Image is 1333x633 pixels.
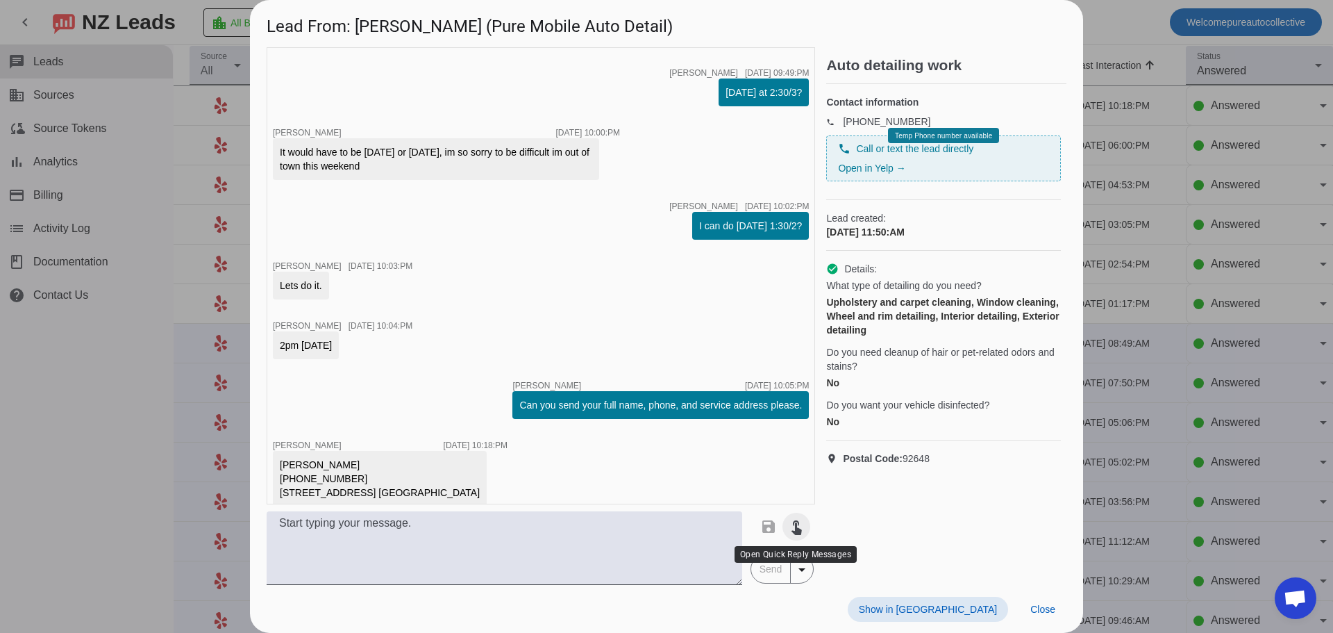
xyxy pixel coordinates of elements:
[826,415,1061,429] div: No
[745,69,809,77] div: [DATE] 09:49:PM
[745,202,809,211] div: [DATE] 10:02:PM
[1030,604,1055,615] span: Close
[844,262,877,276] span: Details:
[273,261,342,271] span: [PERSON_NAME]
[859,604,997,615] span: Show in [GEOGRAPHIC_DATA]
[273,321,342,331] span: [PERSON_NAME]
[838,142,850,155] mat-icon: phone
[519,398,802,412] div: Can you send your full name, phone, and service address please.
[838,163,905,174] a: Open in Yelp →
[826,211,1061,225] span: Lead created:
[826,345,1061,373] span: Do you need cleanup of hair or pet-related odors and stains?
[826,295,1061,337] div: Upholstery and carpet cleaning, Window cleaning, Wheel and rim detailing, Interior detailing, Ext...
[349,322,412,330] div: [DATE] 10:04:PM
[280,338,332,352] div: 2pm [DATE]
[273,441,342,450] span: [PERSON_NAME]
[788,518,805,535] mat-icon: touch_app
[512,381,581,390] span: [PERSON_NAME]
[856,142,973,156] span: Call or text the lead directly
[669,202,738,211] span: [PERSON_NAME]
[280,458,480,500] div: [PERSON_NAME] [PHONE_NUMBER] [STREET_ADDRESS] [GEOGRAPHIC_DATA]
[669,69,738,77] span: [PERSON_NAME]
[848,597,1008,622] button: Show in [GEOGRAPHIC_DATA]
[826,398,989,412] span: Do you want your vehicle disinfected?
[843,116,930,127] a: [PHONE_NUMBER]
[826,376,1061,390] div: No
[826,225,1061,239] div: [DATE] 11:50:AM
[444,441,508,450] div: [DATE] 10:18:PM
[349,262,412,270] div: [DATE] 10:03:PM
[826,263,839,275] mat-icon: check_circle
[556,129,620,137] div: [DATE] 10:00:PM
[895,132,992,140] span: Temp Phone number available
[843,453,903,464] strong: Postal Code:
[280,279,322,293] div: Lets do it.
[826,58,1066,72] h2: Auto detailing work
[843,452,930,466] span: 92648
[745,381,809,390] div: [DATE] 10:05:PM
[699,219,802,233] div: I can do [DATE] 1:30/2?
[794,561,810,578] mat-icon: arrow_drop_down
[826,118,843,125] mat-icon: phone
[1275,577,1316,619] div: Open chat
[1019,597,1066,622] button: Close
[280,145,592,173] div: It would have to be [DATE] or [DATE], im so sorry to be difficult im out of town this weekend
[726,85,802,99] div: [DATE] at 2:30/3?
[826,95,1061,109] h4: Contact information
[273,128,342,138] span: [PERSON_NAME]
[826,453,843,464] mat-icon: location_on
[826,279,981,293] span: What type of detailing do you need?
